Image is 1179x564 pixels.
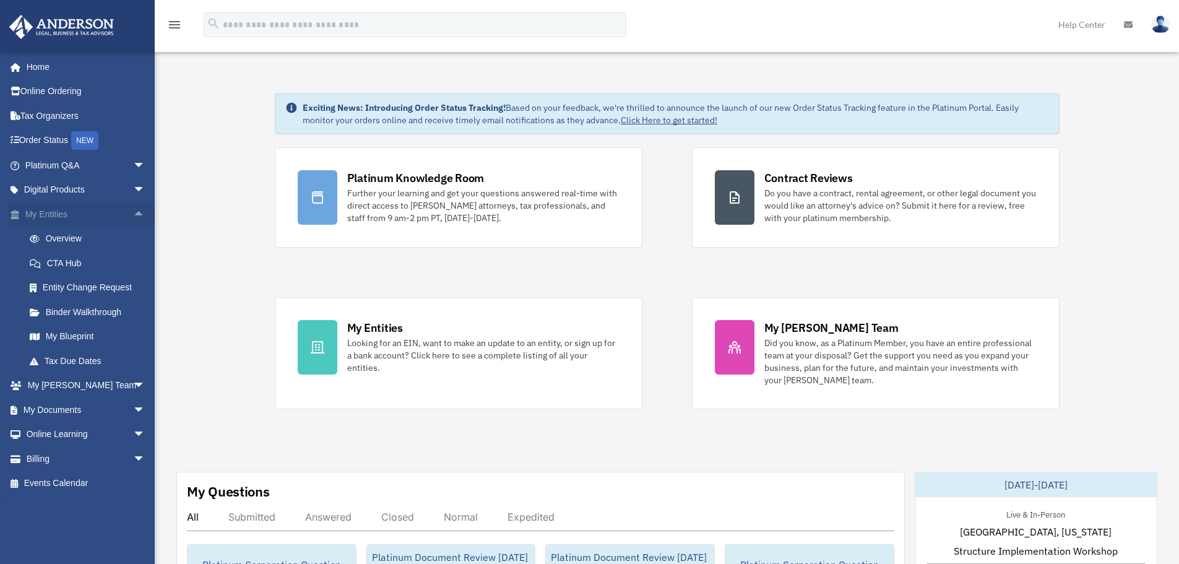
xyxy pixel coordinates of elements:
[9,54,158,79] a: Home
[764,170,853,186] div: Contract Reviews
[133,422,158,448] span: arrow_drop_down
[9,103,164,128] a: Tax Organizers
[133,153,158,178] span: arrow_drop_down
[17,227,164,251] a: Overview
[347,187,620,224] div: Further your learning and get your questions answered real-time with direct access to [PERSON_NAM...
[133,178,158,203] span: arrow_drop_down
[17,300,164,324] a: Binder Walkthrough
[167,22,182,32] a: menu
[17,324,164,349] a: My Blueprint
[133,202,158,227] span: arrow_drop_up
[621,115,717,126] a: Click Here to get started!
[9,128,164,154] a: Order StatusNEW
[133,373,158,399] span: arrow_drop_down
[444,511,478,523] div: Normal
[9,446,164,471] a: Billingarrow_drop_down
[303,102,506,113] strong: Exciting News: Introducing Order Status Tracking!
[960,524,1112,539] span: [GEOGRAPHIC_DATA], [US_STATE]
[347,337,620,374] div: Looking for an EIN, want to make an update to an entity, or sign up for a bank account? Click her...
[764,320,899,336] div: My [PERSON_NAME] Team
[9,422,164,447] a: Online Learningarrow_drop_down
[996,507,1075,520] div: Live & In-Person
[71,131,98,150] div: NEW
[347,170,485,186] div: Platinum Knowledge Room
[17,349,164,373] a: Tax Due Dates
[187,482,270,501] div: My Questions
[207,17,220,30] i: search
[9,79,164,104] a: Online Ordering
[9,153,164,178] a: Platinum Q&Aarrow_drop_down
[764,187,1037,224] div: Do you have a contract, rental agreement, or other legal document you would like an attorney's ad...
[17,275,164,300] a: Entity Change Request
[228,511,275,523] div: Submitted
[303,102,1049,126] div: Based on your feedback, we're thrilled to announce the launch of our new Order Status Tracking fe...
[6,15,118,39] img: Anderson Advisors Platinum Portal
[915,472,1157,497] div: [DATE]-[DATE]
[133,446,158,472] span: arrow_drop_down
[167,17,182,32] i: menu
[133,397,158,423] span: arrow_drop_down
[692,297,1060,409] a: My [PERSON_NAME] Team Did you know, as a Platinum Member, you have an entire professional team at...
[9,471,164,496] a: Events Calendar
[1151,15,1170,33] img: User Pic
[9,202,164,227] a: My Entitiesarrow_drop_up
[9,373,164,398] a: My [PERSON_NAME] Teamarrow_drop_down
[347,320,403,336] div: My Entities
[764,337,1037,386] div: Did you know, as a Platinum Member, you have an entire professional team at your disposal? Get th...
[381,511,414,523] div: Closed
[187,511,199,523] div: All
[17,251,164,275] a: CTA Hub
[305,511,352,523] div: Answered
[9,178,164,202] a: Digital Productsarrow_drop_down
[275,147,642,248] a: Platinum Knowledge Room Further your learning and get your questions answered real-time with dire...
[954,544,1118,558] span: Structure Implementation Workshop
[507,511,555,523] div: Expedited
[275,297,642,409] a: My Entities Looking for an EIN, want to make an update to an entity, or sign up for a bank accoun...
[9,397,164,422] a: My Documentsarrow_drop_down
[692,147,1060,248] a: Contract Reviews Do you have a contract, rental agreement, or other legal document you would like...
